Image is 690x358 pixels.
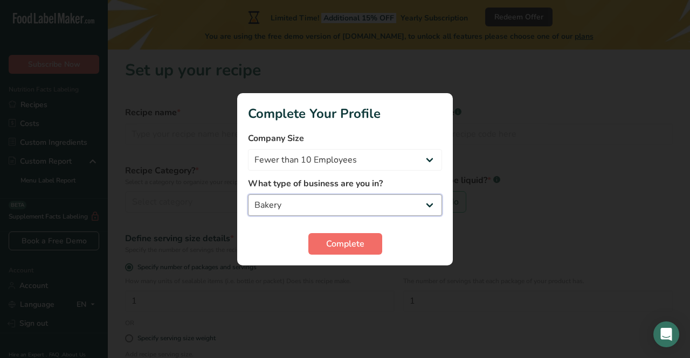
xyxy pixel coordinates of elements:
[248,132,442,145] label: Company Size
[653,321,679,347] div: Open Intercom Messenger
[248,104,442,123] h1: Complete Your Profile
[326,237,364,250] span: Complete
[308,233,382,255] button: Complete
[248,177,442,190] label: What type of business are you in?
